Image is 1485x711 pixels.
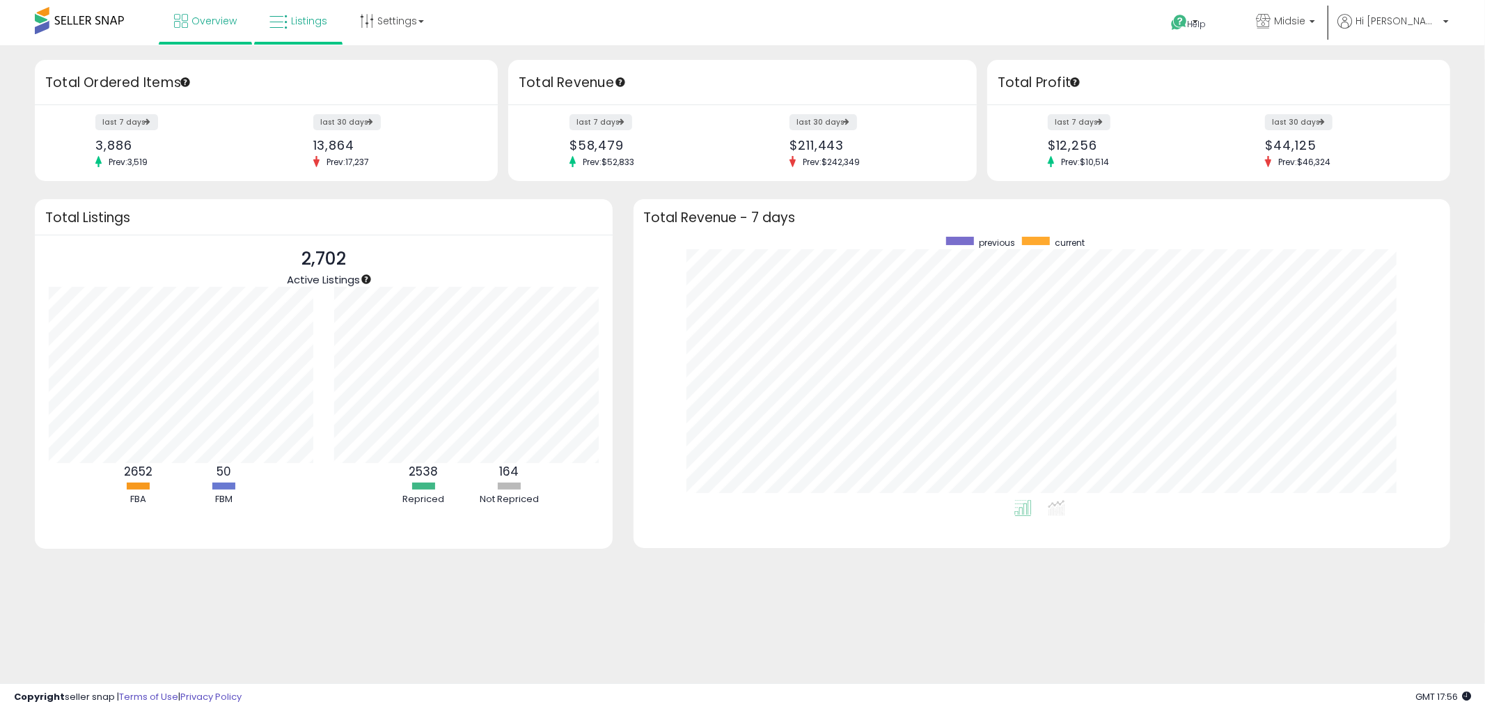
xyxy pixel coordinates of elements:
[313,138,473,153] div: 13,864
[313,114,381,130] label: last 30 days
[789,138,952,153] div: $211,443
[287,246,360,272] p: 2,702
[1069,76,1081,88] div: Tooltip anchor
[1170,14,1188,31] i: Get Help
[1265,138,1425,153] div: $44,125
[124,463,152,480] b: 2652
[1048,138,1208,153] div: $12,256
[1274,14,1305,28] span: Midsie
[1054,156,1116,168] span: Prev: $10,514
[45,212,602,223] h3: Total Listings
[45,73,487,93] h3: Total Ordered Items
[95,114,158,130] label: last 7 days
[1188,18,1207,30] span: Help
[360,273,372,286] div: Tooltip anchor
[1055,237,1085,249] span: current
[102,156,155,168] span: Prev: 3,519
[614,76,627,88] div: Tooltip anchor
[409,463,438,480] b: 2538
[95,138,256,153] div: 3,886
[644,212,1440,223] h3: Total Revenue - 7 days
[569,114,632,130] label: last 7 days
[1048,114,1110,130] label: last 7 days
[467,493,551,506] div: Not Repriced
[287,272,360,287] span: Active Listings
[291,14,327,28] span: Listings
[1265,114,1333,130] label: last 30 days
[179,76,191,88] div: Tooltip anchor
[217,463,231,480] b: 50
[499,463,519,480] b: 164
[382,493,465,506] div: Repriced
[796,156,867,168] span: Prev: $242,349
[96,493,180,506] div: FBA
[1337,14,1449,45] a: Hi [PERSON_NAME]
[998,73,1440,93] h3: Total Profit
[320,156,376,168] span: Prev: 17,237
[576,156,641,168] span: Prev: $52,833
[569,138,732,153] div: $58,479
[789,114,857,130] label: last 30 days
[519,73,966,93] h3: Total Revenue
[1271,156,1337,168] span: Prev: $46,324
[1160,3,1234,45] a: Help
[979,237,1015,249] span: previous
[1356,14,1439,28] span: Hi [PERSON_NAME]
[191,14,237,28] span: Overview
[182,493,265,506] div: FBM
